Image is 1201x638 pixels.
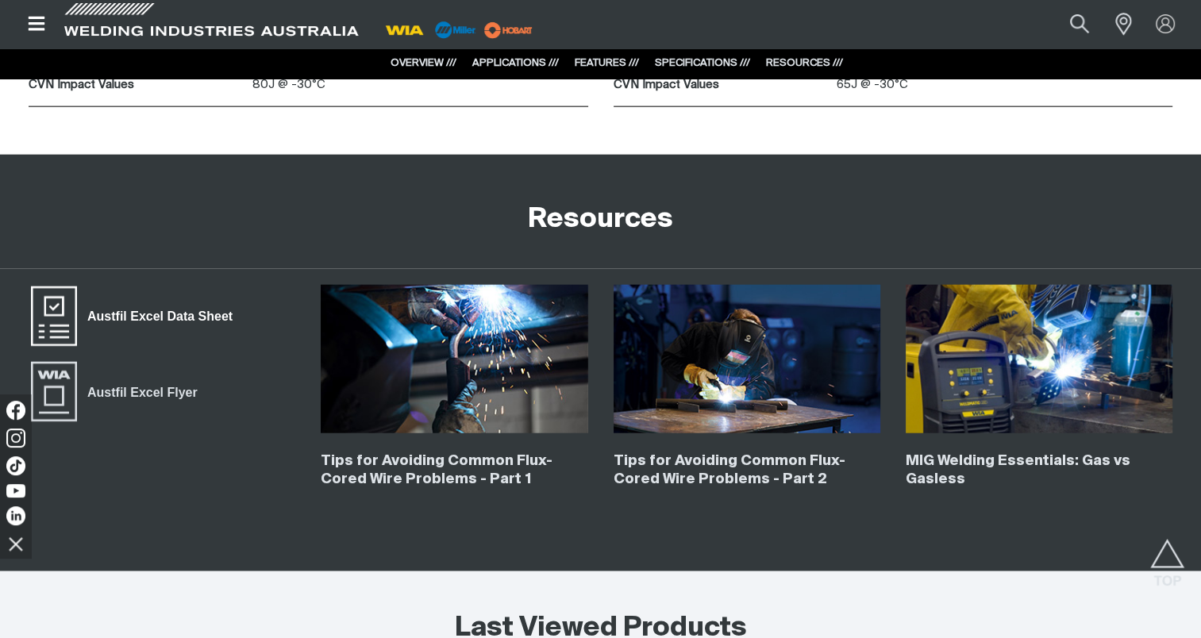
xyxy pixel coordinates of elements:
[6,456,25,475] img: TikTok
[614,454,845,486] a: Tips for Avoiding Common Flux-Cored Wire Problems - Part 2
[906,454,1130,486] a: MIG Welding Essentials: Gas vs Gasless
[479,18,537,42] img: miller
[6,506,25,525] img: LinkedIn
[6,429,25,448] img: Instagram
[77,306,243,327] span: Austfil Excel Data Sheet
[906,285,1172,433] img: MIG Welding Essentials: Gas vs Gasless
[391,58,456,68] a: OVERVIEW ///
[655,58,750,68] a: SPECIFICATIONS ///
[837,76,1172,94] p: 65J @ -30°C
[29,76,244,94] p: CVN Impact Values
[1149,539,1185,575] button: Scroll to top
[252,76,588,94] p: 80J @ -30°C
[77,382,207,403] span: Austfil Excel Flyer
[29,360,208,424] a: Austfil Excel Flyer
[321,285,587,433] img: Tips for Avoiding Common Flux-Cored Wire Problems - Part 1
[29,285,243,348] a: Austfil Excel Data Sheet
[614,76,830,94] p: CVN Impact Values
[1053,6,1107,42] button: Search products
[321,454,552,486] a: Tips for Avoiding Common Flux-Cored Wire Problems - Part 1
[2,530,29,557] img: hide socials
[479,24,537,36] a: miller
[614,285,880,433] img: Tips for Avoiding Common Flux-Cored Wire Problems - Part 2
[472,58,559,68] a: APPLICATIONS ///
[6,484,25,498] img: YouTube
[6,401,25,420] img: Facebook
[528,202,673,237] h2: Resources
[575,58,639,68] a: FEATURES ///
[1033,6,1107,42] input: Product name or item number...
[766,58,843,68] a: RESOURCES ///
